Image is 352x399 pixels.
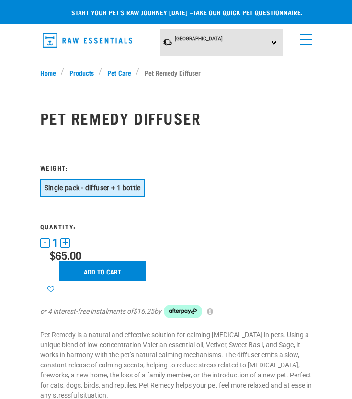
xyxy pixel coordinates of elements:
button: - [40,238,50,248]
span: $16.25 [133,307,154,317]
button: + [60,238,70,248]
h3: Quantity: [40,223,312,230]
img: van-moving.png [163,38,172,46]
a: Home [40,68,61,78]
nav: breadcrumbs [40,68,312,78]
img: Afterpay [164,305,202,318]
span: 1 [52,238,58,248]
h1: Pet Remedy Diffuser [40,109,312,126]
span: [GEOGRAPHIC_DATA] [175,36,223,41]
a: menu [295,29,312,46]
div: or 4 interest-free instalments of by [40,305,312,318]
img: Raw Essentials Logo [43,33,132,48]
button: Single pack - diffuser + 1 bottle [40,179,145,197]
a: Products [64,68,99,78]
input: Add to cart [59,261,146,281]
a: take our quick pet questionnaire. [193,11,303,14]
div: $65.00 [50,249,312,261]
h3: Weight: [40,164,312,171]
a: Pet Care [102,68,136,78]
span: Single pack - diffuser + 1 bottle [45,184,141,192]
